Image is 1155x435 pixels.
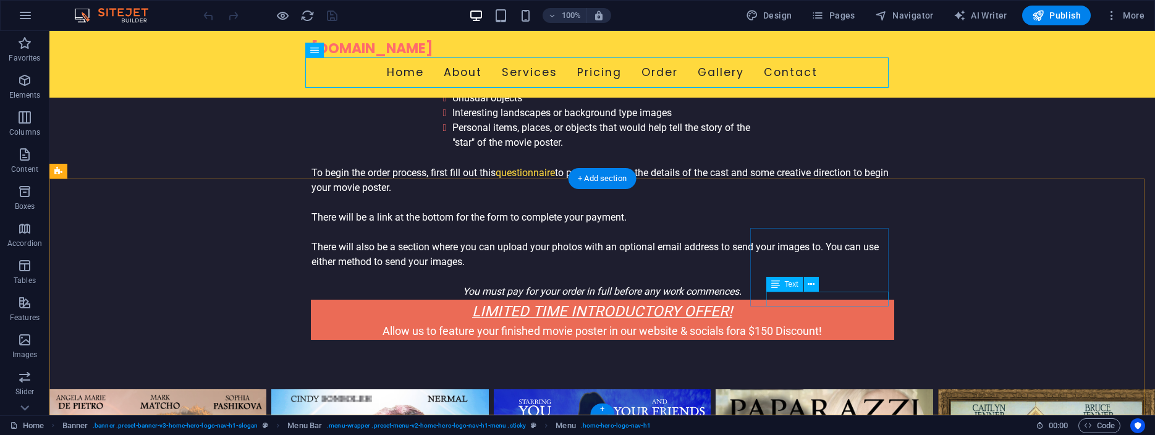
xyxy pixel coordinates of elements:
[14,276,36,285] p: Tables
[62,418,88,433] span: Click to select. Double-click to edit
[870,6,939,25] button: Navigator
[9,90,41,100] p: Elements
[263,422,268,429] i: This element is a customizable preset
[954,9,1007,22] span: AI Writer
[785,281,798,288] span: Text
[1057,421,1059,430] span: :
[12,350,38,360] p: Images
[93,418,258,433] span: . banner .preset-banner-v3-home-hero-logo-nav-h1-slogan
[71,8,164,23] img: Editor Logo
[811,9,855,22] span: Pages
[62,418,651,433] nav: breadcrumb
[581,418,651,433] span: . home-hero-logo-nav-h1
[1049,418,1068,433] span: 00 00
[1101,6,1149,25] button: More
[746,9,792,22] span: Design
[568,168,637,189] div: + Add section
[806,6,860,25] button: Pages
[287,418,322,433] span: Click to select. Double-click to edit
[1130,418,1145,433] button: Usercentrics
[1084,418,1115,433] span: Code
[275,8,290,23] button: Click here to leave preview mode and continue editing
[300,9,315,23] i: Reload page
[9,127,40,137] p: Columns
[741,6,797,25] div: Design (Ctrl+Alt+Y)
[543,8,586,23] button: 100%
[1078,418,1120,433] button: Code
[7,239,42,248] p: Accordion
[1022,6,1091,25] button: Publish
[300,8,315,23] button: reload
[9,53,40,63] p: Favorites
[561,8,581,23] h6: 100%
[593,10,604,21] i: On resize automatically adjust zoom level to fit chosen device.
[741,6,797,25] button: Design
[875,9,934,22] span: Navigator
[1036,418,1068,433] h6: Session time
[11,164,38,174] p: Content
[15,201,35,211] p: Boxes
[556,418,575,433] span: Click to select. Double-click to edit
[10,418,44,433] a: Click to cancel selection. Double-click to open Pages
[590,403,614,415] div: +
[531,422,536,429] i: This element is a customizable preset
[949,6,1012,25] button: AI Writer
[15,387,35,397] p: Slider
[1106,9,1144,22] span: More
[10,313,40,323] p: Features
[327,418,526,433] span: . menu-wrapper .preset-menu-v2-home-hero-logo-nav-h1-menu .sticky
[1032,9,1081,22] span: Publish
